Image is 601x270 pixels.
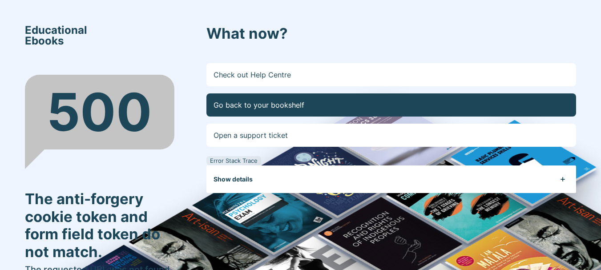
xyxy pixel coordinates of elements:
[25,25,87,46] span: Educational Ebooks
[206,124,576,147] a: Open a support ticket
[25,75,174,149] div: 500
[206,63,576,86] a: Check out Help Centre
[206,93,576,117] a: Go back to your bookshelf
[206,25,576,43] h3: What now?
[206,156,261,165] div: Error Stack Trace
[25,190,174,261] h3: The anti-forgery cookie token and form field token do not match.
[214,165,576,193] button: Show details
